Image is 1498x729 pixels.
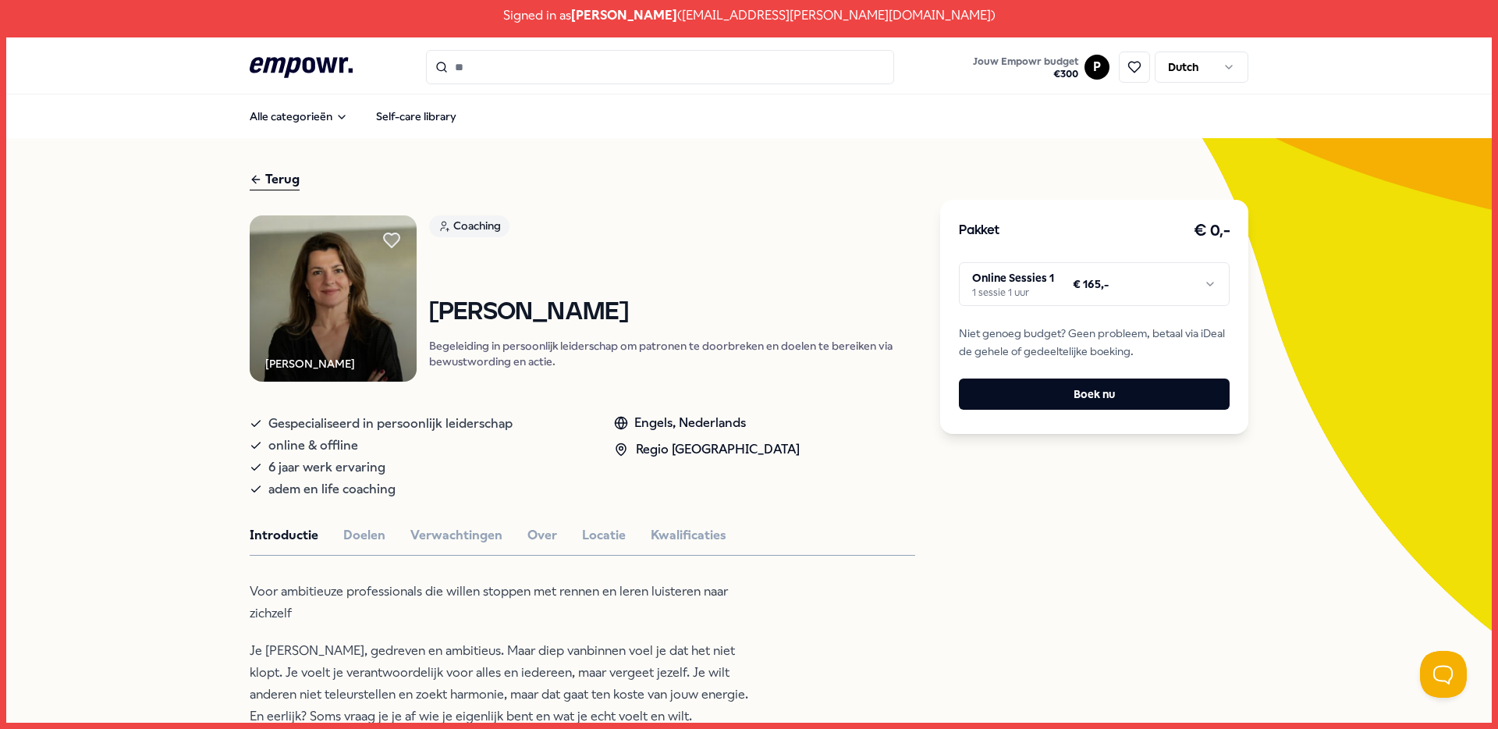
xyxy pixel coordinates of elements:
[250,640,757,727] p: Je [PERSON_NAME], gedreven en ambitieus. Maar diep vanbinnen voel je dat het niet klopt. Je voelt...
[614,439,800,460] div: Regio [GEOGRAPHIC_DATA]
[527,525,557,546] button: Over
[429,299,916,326] h1: [PERSON_NAME]
[651,525,726,546] button: Kwalificaties
[268,413,513,435] span: Gespecialiseerd in persoonlijk leiderschap
[973,55,1078,68] span: Jouw Empowr budget
[959,221,999,241] h3: Pakket
[268,435,358,457] span: online & offline
[967,51,1084,84] a: Jouw Empowr budget€300
[571,5,677,26] span: [PERSON_NAME]
[614,413,800,433] div: Engels, Nederlands
[250,581,757,624] p: Voor ambitieuze professionals die willen stoppen met rennen en leren luisteren naar zichzelf
[973,68,1078,80] span: € 300
[1084,55,1109,80] button: P
[1420,651,1467,698] iframe: Help Scout Beacon - Open
[265,355,355,372] div: [PERSON_NAME]
[250,215,417,382] img: Product Image
[250,169,300,190] div: Terug
[237,101,360,132] button: Alle categorieën
[429,215,916,243] a: Coaching
[959,379,1230,410] button: Boek nu
[959,325,1230,360] span: Niet genoeg budget? Geen probleem, betaal via iDeal de gehele of gedeeltelijke boeking.
[364,101,469,132] a: Self-care library
[410,525,502,546] button: Verwachtingen
[268,457,385,478] span: 6 jaar werk ervaring
[237,101,469,132] nav: Main
[429,338,916,369] p: Begeleiding in persoonlijk leiderschap om patronen te doorbreken en doelen te bereiken via bewust...
[343,525,385,546] button: Doelen
[250,525,318,546] button: Introductie
[582,525,626,546] button: Locatie
[970,52,1081,84] button: Jouw Empowr budget€300
[426,50,894,84] input: Search for products, categories or subcategories
[1194,219,1230,244] h3: € 0,-
[429,215,509,237] div: Coaching
[268,478,396,500] span: adem en life coaching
